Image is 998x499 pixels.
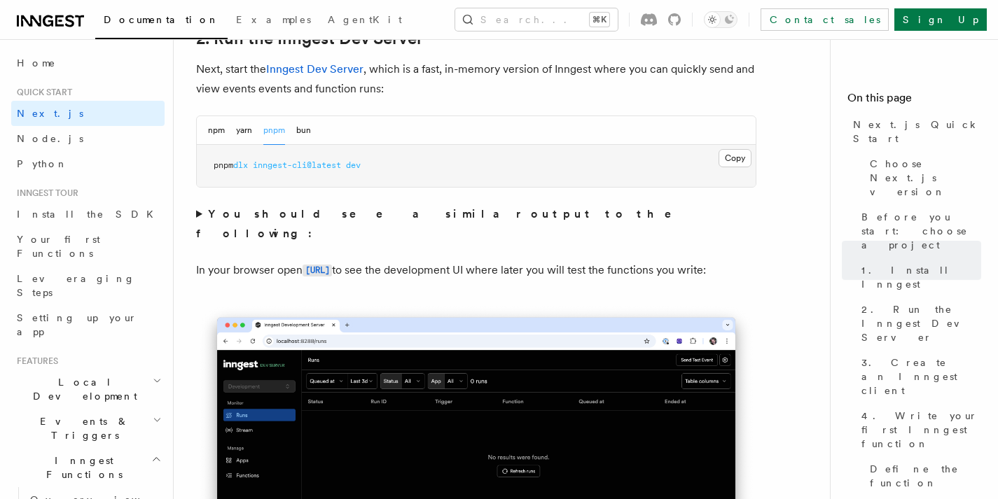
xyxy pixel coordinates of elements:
[861,409,981,451] span: 4. Write your first Inngest function
[864,151,981,204] a: Choose Next.js version
[11,87,72,98] span: Quick start
[196,59,756,99] p: Next, start the , which is a fast, in-memory version of Inngest where you can quickly send and vi...
[208,116,225,145] button: npm
[861,356,981,398] span: 3. Create an Inngest client
[196,260,756,281] p: In your browser open to see the development UI where later you will test the functions you write:
[17,312,137,337] span: Setting up your app
[196,207,691,240] strong: You should see a similar output to the following:
[104,14,219,25] span: Documentation
[328,14,402,25] span: AgentKit
[17,234,100,259] span: Your first Functions
[11,266,165,305] a: Leveraging Steps
[11,356,58,367] span: Features
[228,4,319,38] a: Examples
[864,456,981,496] a: Define the function
[214,160,233,170] span: pnpm
[853,118,981,146] span: Next.js Quick Start
[11,409,165,448] button: Events & Triggers
[861,302,981,344] span: 2. Run the Inngest Dev Server
[346,160,361,170] span: dev
[17,56,56,70] span: Home
[861,263,981,291] span: 1. Install Inngest
[719,149,751,167] button: Copy
[11,151,165,176] a: Python
[303,263,332,276] a: [URL]
[856,297,981,350] a: 2. Run the Inngest Dev Server
[11,370,165,409] button: Local Development
[303,265,332,276] code: [URL]
[17,209,162,220] span: Install the SDK
[590,13,609,27] kbd: ⌘K
[236,116,252,145] button: yarn
[17,108,83,119] span: Next.js
[11,101,165,126] a: Next.js
[253,160,341,170] span: inngest-cli@latest
[11,126,165,151] a: Node.js
[17,158,68,169] span: Python
[296,116,311,145] button: bun
[319,4,410,38] a: AgentKit
[704,11,737,28] button: Toggle dark mode
[11,227,165,266] a: Your first Functions
[856,403,981,456] a: 4. Write your first Inngest function
[11,375,153,403] span: Local Development
[95,4,228,39] a: Documentation
[11,454,151,482] span: Inngest Functions
[233,160,248,170] span: dlx
[847,112,981,151] a: Next.js Quick Start
[17,133,83,144] span: Node.js
[236,14,311,25] span: Examples
[11,448,165,487] button: Inngest Functions
[11,50,165,76] a: Home
[870,462,981,490] span: Define the function
[856,258,981,297] a: 1. Install Inngest
[861,210,981,252] span: Before you start: choose a project
[17,273,135,298] span: Leveraging Steps
[196,204,756,244] summary: You should see a similar output to the following:
[11,188,78,199] span: Inngest tour
[761,8,889,31] a: Contact sales
[856,350,981,403] a: 3. Create an Inngest client
[894,8,987,31] a: Sign Up
[870,157,981,199] span: Choose Next.js version
[266,62,363,76] a: Inngest Dev Server
[263,116,285,145] button: pnpm
[455,8,618,31] button: Search...⌘K
[856,204,981,258] a: Before you start: choose a project
[11,414,153,442] span: Events & Triggers
[11,305,165,344] a: Setting up your app
[847,90,981,112] h4: On this page
[11,202,165,227] a: Install the SDK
